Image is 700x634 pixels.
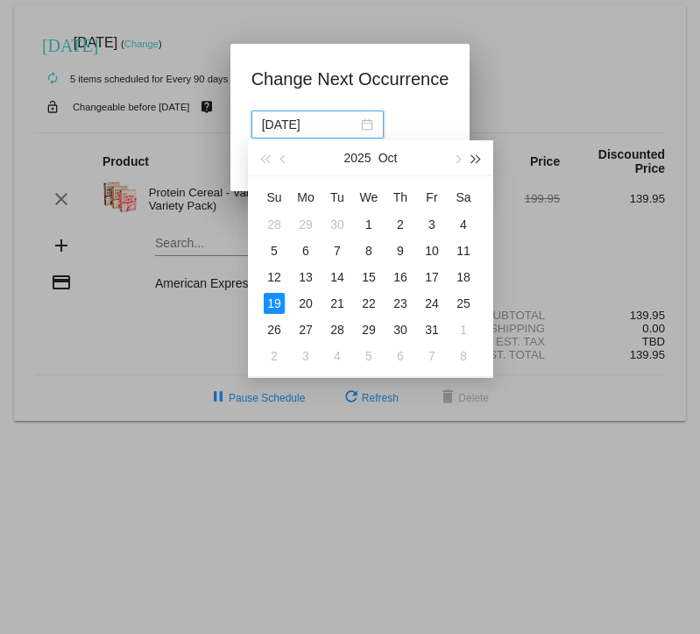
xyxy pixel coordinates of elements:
[447,140,466,175] button: Next month (PageDown)
[358,345,379,367] div: 5
[290,211,322,238] td: 9/29/2025
[264,214,285,235] div: 28
[385,264,416,290] td: 10/16/2025
[258,211,290,238] td: 9/28/2025
[322,264,353,290] td: 10/14/2025
[421,319,442,340] div: 31
[385,238,416,264] td: 10/9/2025
[421,345,442,367] div: 7
[453,319,474,340] div: 1
[322,317,353,343] td: 10/28/2025
[385,317,416,343] td: 10/30/2025
[448,343,479,369] td: 11/8/2025
[453,214,474,235] div: 4
[290,264,322,290] td: 10/13/2025
[290,183,322,211] th: Mon
[327,240,348,261] div: 7
[390,293,411,314] div: 23
[255,140,274,175] button: Last year (Control + left)
[448,290,479,317] td: 10/25/2025
[264,240,285,261] div: 5
[421,267,442,288] div: 17
[274,140,293,175] button: Previous month (PageUp)
[258,290,290,317] td: 10/19/2025
[390,240,411,261] div: 9
[385,343,416,369] td: 11/6/2025
[358,214,379,235] div: 1
[416,238,448,264] td: 10/10/2025
[295,293,316,314] div: 20
[453,293,474,314] div: 25
[295,214,316,235] div: 29
[327,293,348,314] div: 21
[390,345,411,367] div: 6
[322,238,353,264] td: 10/7/2025
[378,140,398,175] button: Oct
[448,183,479,211] th: Sat
[322,290,353,317] td: 10/21/2025
[264,293,285,314] div: 19
[448,211,479,238] td: 10/4/2025
[264,267,285,288] div: 12
[295,267,316,288] div: 13
[262,115,357,134] input: Select date
[353,343,385,369] td: 11/5/2025
[322,211,353,238] td: 9/30/2025
[353,211,385,238] td: 10/1/2025
[353,317,385,343] td: 10/29/2025
[390,214,411,235] div: 2
[467,140,486,175] button: Next year (Control + right)
[358,267,379,288] div: 15
[251,65,449,93] h1: Change Next Occurrence
[448,264,479,290] td: 10/18/2025
[448,238,479,264] td: 10/11/2025
[453,240,474,261] div: 11
[453,267,474,288] div: 18
[322,183,353,211] th: Tue
[353,183,385,211] th: Wed
[385,290,416,317] td: 10/23/2025
[258,238,290,264] td: 10/5/2025
[258,264,290,290] td: 10/12/2025
[344,140,371,175] button: 2025
[358,293,379,314] div: 22
[290,317,322,343] td: 10/27/2025
[385,211,416,238] td: 10/2/2025
[416,343,448,369] td: 11/7/2025
[295,240,316,261] div: 6
[327,214,348,235] div: 30
[416,183,448,211] th: Fri
[358,240,379,261] div: 8
[258,317,290,343] td: 10/26/2025
[264,345,285,367] div: 2
[390,267,411,288] div: 16
[353,238,385,264] td: 10/8/2025
[353,264,385,290] td: 10/15/2025
[416,317,448,343] td: 10/31/2025
[385,183,416,211] th: Thu
[327,319,348,340] div: 28
[390,319,411,340] div: 30
[416,290,448,317] td: 10/24/2025
[416,211,448,238] td: 10/3/2025
[322,343,353,369] td: 11/4/2025
[421,240,442,261] div: 10
[448,317,479,343] td: 11/1/2025
[258,343,290,369] td: 11/2/2025
[258,183,290,211] th: Sun
[421,293,442,314] div: 24
[353,290,385,317] td: 10/22/2025
[453,345,474,367] div: 8
[295,319,316,340] div: 27
[327,345,348,367] div: 4
[416,264,448,290] td: 10/17/2025
[264,319,285,340] div: 26
[327,267,348,288] div: 14
[295,345,316,367] div: 3
[290,290,322,317] td: 10/20/2025
[290,343,322,369] td: 11/3/2025
[421,214,442,235] div: 3
[358,319,379,340] div: 29
[290,238,322,264] td: 10/6/2025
